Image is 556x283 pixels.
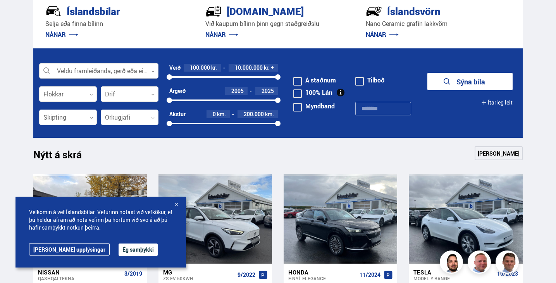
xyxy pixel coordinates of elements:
[288,269,356,276] div: Honda
[481,94,513,111] button: Ítarleg leit
[33,149,95,165] h1: Nýtt á skrá
[235,64,263,71] span: 10.000.000
[264,65,270,71] span: kr.
[293,77,336,83] label: Á staðnum
[366,30,399,39] a: NÁNAR
[475,146,523,160] a: [PERSON_NAME]
[497,252,520,275] img: FbJEzSuNWCJXmdc-.webp
[217,111,226,117] span: km.
[119,244,158,256] button: Ég samþykki
[169,88,186,94] div: Árgerð
[205,19,350,28] p: Við kaupum bílinn þinn gegn staðgreiðslu
[213,110,216,118] span: 0
[163,276,234,281] div: ZS EV 50KWH
[211,65,217,71] span: kr.
[413,276,494,281] div: Model Y RANGE
[497,271,518,277] span: 10/2023
[293,89,332,96] label: 100% Lán
[205,4,323,17] div: [DOMAIN_NAME]
[205,30,238,39] a: NÁNAR
[45,4,163,17] div: Íslandsbílar
[366,3,382,19] img: -Svtn6bYgwAsiwNX.svg
[45,3,62,19] img: JRvxyua_JYH6wB4c.svg
[469,252,492,275] img: siFngHWaQ9KaOqBr.png
[38,269,121,276] div: Nissan
[441,252,464,275] img: nhp88E3Fdnt1Opn2.png
[29,243,110,256] a: [PERSON_NAME] upplýsingar
[38,276,121,281] div: Qashqai TEKNA
[190,64,210,71] span: 100.000
[355,77,385,83] label: Tilboð
[124,271,142,277] span: 3/2019
[45,19,190,28] p: Selja eða finna bílinn
[169,111,186,117] div: Akstur
[29,208,172,232] span: Velkomin á vef Íslandsbílar. Vefurinn notast við vefkökur, ef þú heldur áfram að nota vefinn þá h...
[231,87,244,94] span: 2005
[169,65,181,71] div: Verð
[271,65,274,71] span: +
[262,87,274,94] span: 2025
[360,272,380,278] span: 11/2024
[293,103,335,109] label: Myndband
[288,276,356,281] div: e:Ny1 ELEGANCE
[413,269,494,276] div: Tesla
[205,3,222,19] img: tr5P-W3DuiFaO7aO.svg
[366,19,511,28] p: Nano Ceramic grafín lakkvörn
[238,272,255,278] span: 9/2022
[163,269,234,276] div: MG
[366,4,483,17] div: Íslandsvörn
[45,30,78,39] a: NÁNAR
[244,110,264,118] span: 200.000
[265,111,274,117] span: km.
[427,73,513,90] button: Sýna bíla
